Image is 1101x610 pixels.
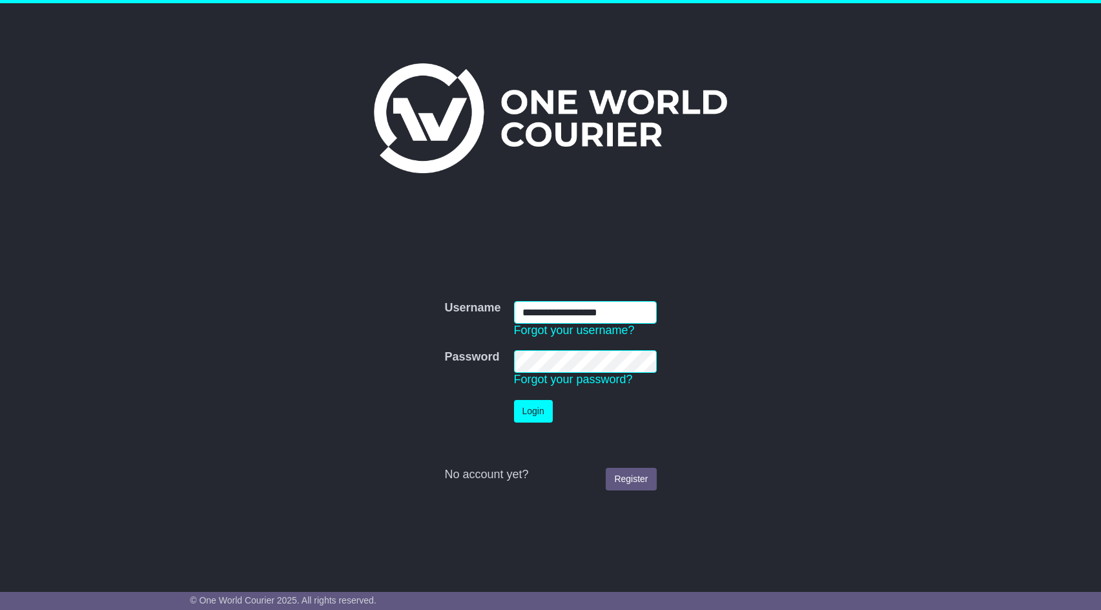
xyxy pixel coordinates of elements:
div: No account yet? [444,468,656,482]
a: Forgot your username? [514,324,635,337]
label: Password [444,350,499,364]
a: Register [606,468,656,490]
label: Username [444,301,500,315]
a: Forgot your password? [514,373,633,386]
span: © One World Courier 2025. All rights reserved. [190,595,376,605]
img: One World [374,63,726,173]
button: Login [514,400,553,423]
